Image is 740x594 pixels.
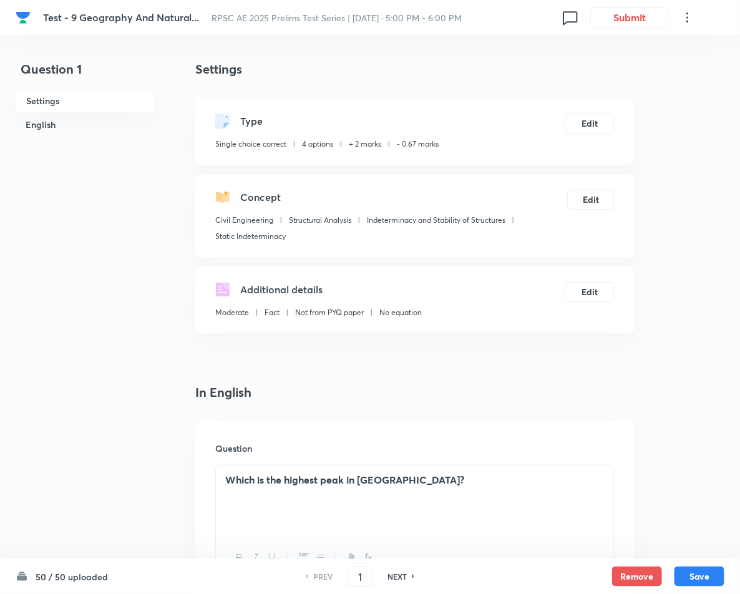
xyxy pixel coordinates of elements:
[215,215,273,226] p: Civil Engineering
[215,114,230,129] img: questionType.svg
[397,139,439,150] p: - 0.67 marks
[565,114,615,134] button: Edit
[367,215,505,226] p: Indeterminacy and Stability of Structures
[289,215,351,226] p: Structural Analysis
[387,571,407,582] h6: NEXT
[16,60,155,89] h4: Question 1
[225,473,464,486] strong: Which is the highest peak in [GEOGRAPHIC_DATA]?
[215,231,286,242] p: Static Indeterminacy
[302,139,333,150] p: 4 options
[295,307,364,318] p: Not from PYQ paper
[590,7,670,27] button: Submit
[215,190,230,205] img: questionConcept.svg
[612,567,662,587] button: Remove
[215,442,615,455] h6: Question
[16,113,155,136] h6: English
[565,282,615,302] button: Edit
[349,139,381,150] p: + 2 marks
[240,282,323,297] h5: Additional details
[674,567,724,587] button: Save
[215,139,286,150] p: Single choice correct
[16,89,155,113] h6: Settings
[16,10,31,25] img: Company Logo
[265,307,280,318] p: Fact
[240,190,281,205] h5: Concept
[212,12,462,24] span: RPSC AE 2025 Prelims Test Series | [DATE] · 5:00 PM - 6:00 PM
[43,11,200,24] span: Test - 9 Geography And Natural...
[215,282,230,297] img: questionDetails.svg
[195,383,635,402] h4: In English
[240,114,263,129] h5: Type
[567,190,615,210] button: Edit
[36,570,108,583] h6: 50 / 50 uploaded
[313,571,333,582] h6: PREV
[379,307,422,318] p: No equation
[195,60,635,79] h4: Settings
[215,307,249,318] p: Moderate
[16,10,33,25] a: Company Logo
